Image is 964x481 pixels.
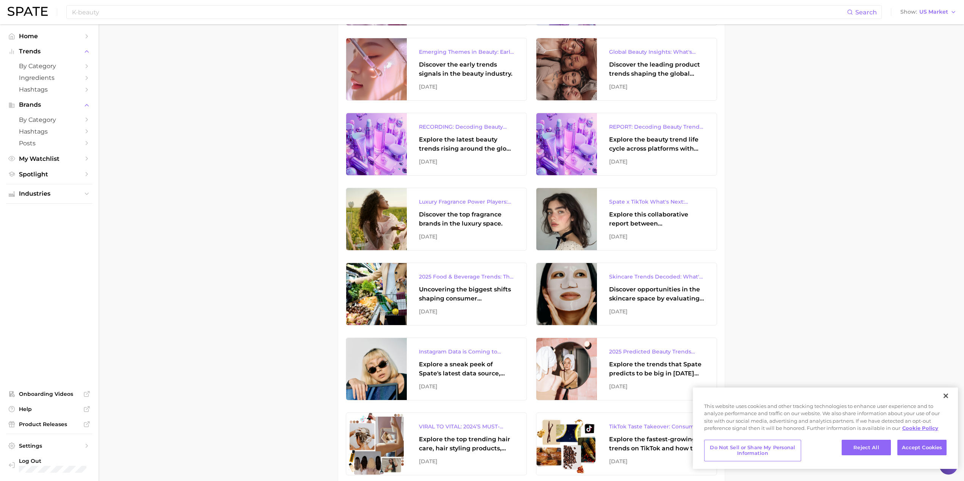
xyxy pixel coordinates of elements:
div: This website uses cookies and other tracking technologies to enhance user experience and to analy... [693,403,958,436]
a: Skincare Trends Decoded: What's Popular According to Google Search & TikTokDiscover opportunities... [536,263,717,325]
span: Log Out [19,458,101,464]
div: Explore the beauty trend life cycle across platforms with exclusive insights from Spate’s Popular... [609,135,705,153]
div: Explore a sneak peek of Spate's latest data source, Instagram, through this spotlight report. [419,360,514,378]
a: Ingredients [6,72,92,84]
span: Posts [19,140,80,147]
span: Show [900,10,917,14]
span: by Category [19,62,80,70]
a: Hashtags [6,84,92,95]
div: Explore this collaborative report between [PERSON_NAME] and TikTok to explore the next big beauty... [609,210,705,228]
span: Onboarding Videos [19,391,80,397]
span: Trends [19,48,80,55]
div: [DATE] [609,457,705,466]
span: Home [19,33,80,40]
a: TikTok Taste Takeover: Consumers' Favorite FlavorsExplore the fastest-growing trends on TikTok an... [536,413,717,475]
div: VIRAL TO VITAL: 2024’S MUST-KNOW HAIR TRENDS ON TIKTOK [419,422,514,431]
a: Posts [6,137,92,149]
div: 2025 Predicted Beauty Trends Report [609,347,705,356]
button: Accept Cookies [897,440,947,456]
div: [DATE] [609,382,705,391]
div: Spate x TikTok What's Next: Beauty Edition [609,197,705,206]
span: Brands [19,101,80,108]
span: Settings [19,442,80,449]
a: Emerging Themes in Beauty: Early Trend Signals with Big PotentialDiscover the early trends signal... [346,38,527,101]
div: Explore the latest beauty trends rising around the globe and gain a clear understanding of consum... [419,135,514,153]
div: [DATE] [609,232,705,241]
div: [DATE] [609,157,705,166]
span: Spotlight [19,171,80,178]
div: REPORT: Decoding Beauty Trends & Platform Dynamics on Google, TikTok & Instagram [609,122,705,131]
span: US Market [919,10,948,14]
span: Help [19,406,80,413]
span: My Watchlist [19,155,80,162]
div: Discover the leading product trends shaping the global beauty market. [609,60,705,78]
a: VIRAL TO VITAL: 2024’S MUST-KNOW HAIR TRENDS ON TIKTOKExplore the top trending hair care, hair st... [346,413,527,475]
button: Reject All [842,440,891,456]
button: ShowUS Market [898,7,958,17]
div: Emerging Themes in Beauty: Early Trend Signals with Big Potential [419,47,514,56]
a: 2025 Predicted Beauty Trends ReportExplore the trends that Spate predicts to be big in [DATE] acr... [536,338,717,400]
button: Brands [6,99,92,111]
a: Luxury Fragrance Power Players: Consumers’ Brand FavoritesDiscover the top fragrance brands in th... [346,188,527,251]
a: More information about your privacy, opens in a new tab [902,425,938,431]
span: Search [855,9,877,16]
img: SPATE [8,7,48,16]
a: 2025 Food & Beverage Trends: The Biggest Trends According to TikTok & Google SearchUncovering the... [346,263,527,325]
a: Settings [6,440,92,451]
button: Close [937,388,954,404]
span: Product Releases [19,421,80,428]
input: Search here for a brand, industry, or ingredient [71,6,847,19]
div: Explore the trends that Spate predicts to be big in [DATE] across the skin, hair, makeup, body, a... [609,360,705,378]
a: Onboarding Videos [6,388,92,400]
div: Explore the top trending hair care, hair styling products, and hair colors driving the TikTok hai... [419,435,514,453]
div: Explore the fastest-growing trends on TikTok and how they reveal consumers' growing preferences. [609,435,705,453]
a: by Category [6,60,92,72]
a: REPORT: Decoding Beauty Trends & Platform Dynamics on Google, TikTok & InstagramExplore the beaut... [536,113,717,176]
div: Uncovering the biggest shifts shaping consumer preferences. [419,285,514,303]
button: Do Not Sell or Share My Personal Information, Opens the preference center dialog [704,440,801,461]
a: Help [6,403,92,415]
div: [DATE] [609,307,705,316]
div: Discover the early trends signals in the beauty industry. [419,60,514,78]
div: Privacy [693,388,958,469]
span: Industries [19,190,80,197]
div: Discover opportunities in the skincare space by evaluating the face product and face concerns dri... [609,285,705,303]
div: [DATE] [419,307,514,316]
div: [DATE] [609,82,705,91]
a: Hashtags [6,126,92,137]
div: [DATE] [419,457,514,466]
a: RECORDING: Decoding Beauty Trends & Platform Dynamics on Google, TikTok & InstagramExplore the la... [346,113,527,176]
div: Luxury Fragrance Power Players: Consumers’ Brand Favorites [419,197,514,206]
div: RECORDING: Decoding Beauty Trends & Platform Dynamics on Google, TikTok & Instagram [419,122,514,131]
a: Spotlight [6,168,92,180]
button: Trends [6,46,92,57]
a: Instagram Data is Coming to SpateExplore a sneak peek of Spate's latest data source, Instagram, t... [346,338,527,400]
div: 2025 Food & Beverage Trends: The Biggest Trends According to TikTok & Google Search [419,272,514,281]
a: Log out. Currently logged in with e-mail jhernand@cremedelamer.com. [6,455,92,475]
a: My Watchlist [6,153,92,165]
a: Spate x TikTok What's Next: Beauty EditionExplore this collaborative report between [PERSON_NAME]... [536,188,717,251]
span: Ingredients [19,74,80,81]
a: by Category [6,114,92,126]
div: Discover the top fragrance brands in the luxury space. [419,210,514,228]
a: Product Releases [6,419,92,430]
span: by Category [19,116,80,123]
span: Hashtags [19,86,80,93]
div: TikTok Taste Takeover: Consumers' Favorite Flavors [609,422,705,431]
div: Cookie banner [693,388,958,469]
a: Home [6,30,92,42]
div: [DATE] [419,232,514,241]
div: Skincare Trends Decoded: What's Popular According to Google Search & TikTok [609,272,705,281]
button: Industries [6,188,92,199]
a: Global Beauty Insights: What's Trending & What's Ahead?Discover the leading product trends shapin... [536,38,717,101]
div: Global Beauty Insights: What's Trending & What's Ahead? [609,47,705,56]
div: [DATE] [419,382,514,391]
div: [DATE] [419,157,514,166]
span: Hashtags [19,128,80,135]
div: [DATE] [419,82,514,91]
div: Instagram Data is Coming to Spate [419,347,514,356]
